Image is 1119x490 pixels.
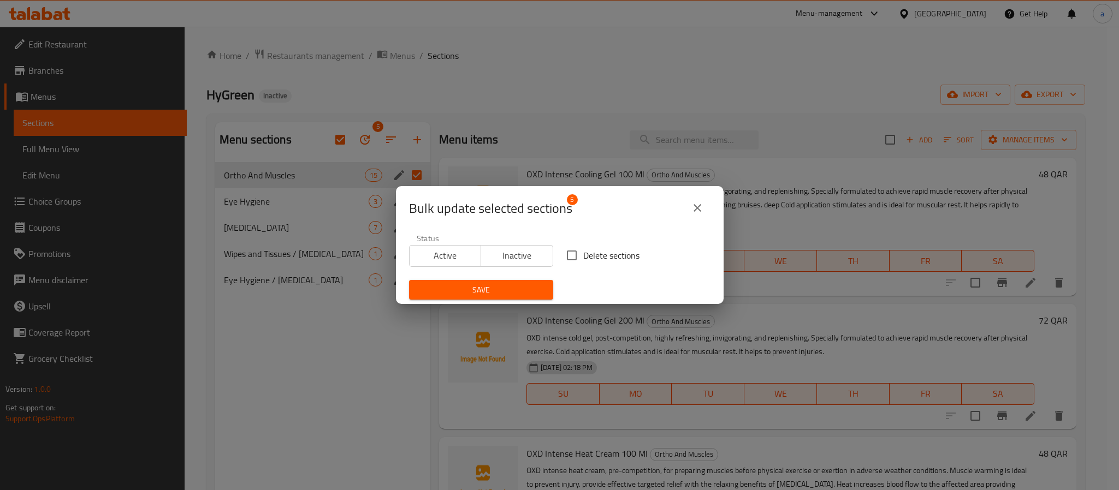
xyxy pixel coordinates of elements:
span: 5 [567,194,578,205]
span: Delete sections [583,249,640,262]
button: Inactive [481,245,553,267]
span: Active [414,248,477,264]
button: Save [409,280,553,300]
span: Inactive [486,248,549,264]
button: Active [409,245,482,267]
span: Selected section count [409,200,572,217]
span: Save [418,283,544,297]
button: close [684,195,711,221]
